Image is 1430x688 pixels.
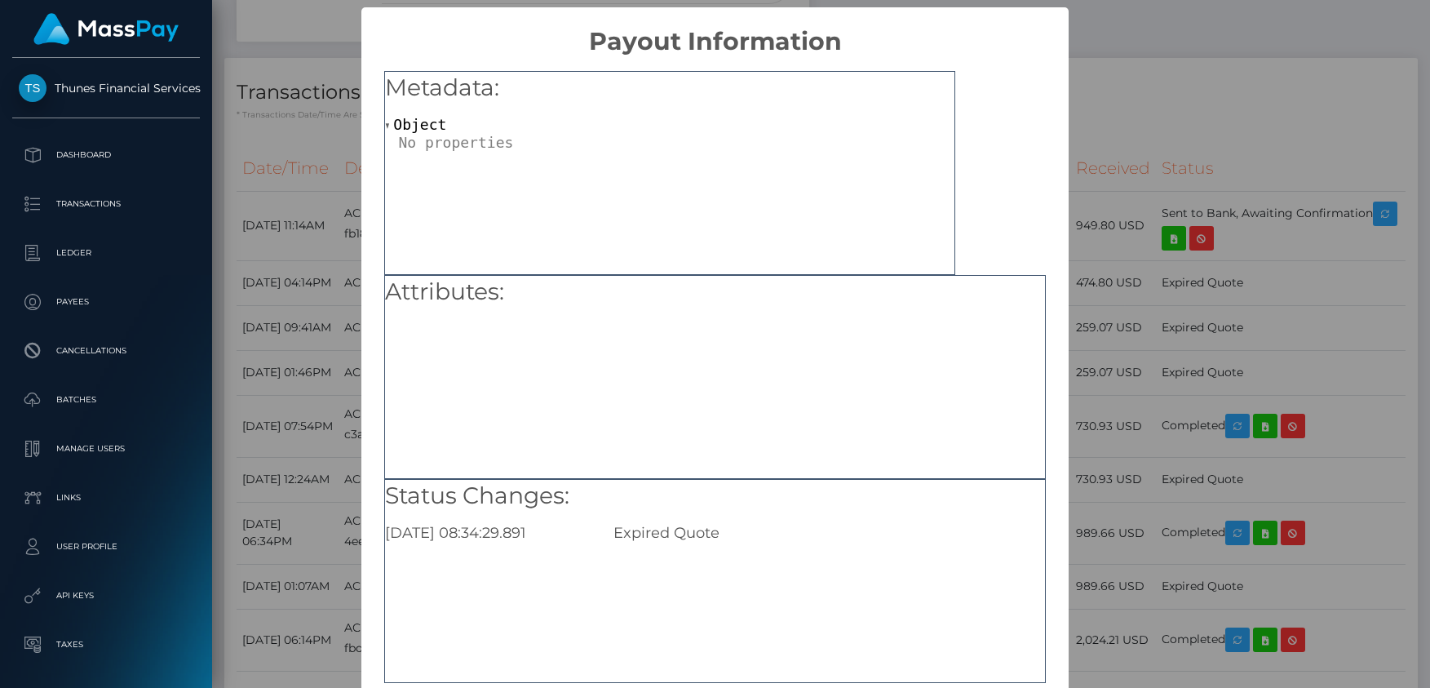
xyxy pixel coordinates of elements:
img: Thunes Financial Services [19,74,46,102]
h5: Attributes: [385,276,1044,308]
p: User Profile [19,535,193,559]
p: Links [19,486,193,510]
p: Ledger [19,241,193,265]
p: Batches [19,388,193,412]
h5: Metadata: [385,72,954,104]
p: Transactions [19,192,193,216]
div: Expired Quote [601,524,1057,542]
img: MassPay Logo [33,13,179,45]
p: Taxes [19,633,193,657]
h2: Payout Information [361,7,1069,56]
p: Payees [19,290,193,314]
p: Dashboard [19,143,193,167]
h5: Status Changes: [385,480,1044,513]
p: Manage Users [19,437,193,461]
p: API Keys [19,584,193,608]
span: Object [393,116,446,133]
p: Cancellations [19,339,193,363]
span: Thunes Financial Services [12,81,200,95]
div: [DATE] 08:34:29.891 [373,524,600,542]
